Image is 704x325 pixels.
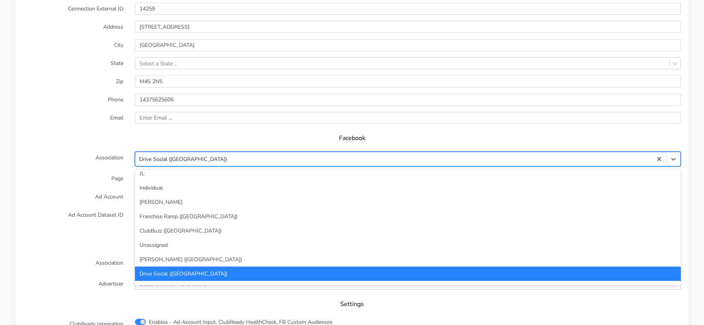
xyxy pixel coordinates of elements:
[135,94,681,106] input: Enter phone ...
[17,21,129,33] label: Address
[17,257,129,272] label: Association
[17,57,129,69] label: State
[135,209,681,224] div: Franchise Ramp ([GEOGRAPHIC_DATA])
[139,155,227,163] div: Drive Social ([GEOGRAPHIC_DATA])
[135,281,681,295] div: Individual ([GEOGRAPHIC_DATA])
[17,3,129,15] label: Connection External ID
[135,195,681,209] div: [PERSON_NAME]
[17,209,129,229] label: Ad Account Dataset ID
[135,181,681,195] div: Individual
[17,112,129,124] label: Email
[135,224,681,238] div: ClubBuzz ([GEOGRAPHIC_DATA])
[17,39,129,51] label: City
[31,135,673,142] h5: Facebook
[17,152,129,166] label: Association
[17,278,129,290] label: Advertiser
[135,75,681,87] input: Enter Zip ..
[140,59,177,67] div: Select a State ..
[135,238,681,252] div: Unassigned
[31,240,673,247] h5: TikTok
[135,112,681,124] input: Enter Email ...
[135,166,681,181] div: JL
[31,301,673,308] h5: Settings
[135,267,681,281] div: Drive Social ([GEOGRAPHIC_DATA])
[135,3,681,15] input: Enter the external ID ..
[135,21,681,33] input: Enter Address ..
[17,191,129,203] label: Ad Account
[17,75,129,87] label: Zip
[17,173,129,185] label: Page
[17,94,129,106] label: Phone
[135,252,681,267] div: [PERSON_NAME] ([GEOGRAPHIC_DATA])
[135,39,681,51] input: Enter the City ..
